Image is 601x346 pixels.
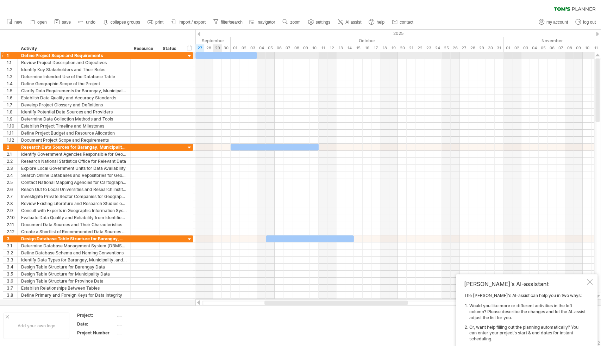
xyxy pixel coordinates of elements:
[283,44,292,52] div: Tuesday, 7 October 2025
[336,18,363,27] a: AI assist
[21,200,127,207] div: Review Existing Literature and Research Studies on Philippine Geography
[169,18,208,27] a: import / export
[222,44,231,52] div: Tuesday, 30 September 2025
[7,144,17,150] div: 2
[7,285,17,291] div: 3.7
[7,221,17,228] div: 2.11
[275,44,283,52] div: Monday, 6 October 2025
[7,257,17,263] div: 3.3
[21,45,126,52] div: Activity
[21,221,127,228] div: Document Data Sources and Their Characteristics
[21,158,127,165] div: Research National Statistics Office for Relevant Data
[292,44,301,52] div: Wednesday, 8 October 2025
[442,44,451,52] div: Saturday, 25 October 2025
[583,44,591,52] div: Monday, 10 November 2025
[21,264,127,270] div: Design Table Structure for Barangay Data
[400,20,413,25] span: contact
[21,292,127,298] div: Define Primary and Foreign Keys for Data Integrity
[459,44,468,52] div: Monday, 27 October 2025
[195,52,257,59] div: ​
[21,172,127,179] div: Search Online Databases and Repositories for Geographic Data
[21,87,127,94] div: Clarify Data Requirements for Barangay, Municipality, and Province
[7,193,17,200] div: 2.7
[21,228,127,235] div: Create a Shortlist of Recommended Data Sources for the Project
[591,44,600,52] div: Tuesday, 11 November 2025
[7,130,17,136] div: 1.11
[52,18,73,27] a: save
[7,87,17,94] div: 1.5
[7,271,17,277] div: 3.5
[117,330,176,336] div: ....
[221,20,243,25] span: filter/search
[7,179,17,186] div: 2.5
[7,214,17,221] div: 2.10
[231,37,503,44] div: October 2025
[7,116,17,122] div: 1.9
[7,207,17,214] div: 2.9
[7,101,17,108] div: 1.7
[486,44,495,52] div: Thursday, 30 October 2025
[21,59,127,66] div: Review Project Description and Objectives
[7,172,17,179] div: 2.4
[231,144,319,150] div: ​
[464,280,586,288] div: [PERSON_NAME]'s AI-assistant
[21,101,127,108] div: Develop Project Glossary and Definitions
[21,214,127,221] div: Evaluate Data Quality and Reliability from Identified Sources
[76,18,98,27] a: undo
[21,249,127,256] div: Define Database Schema and Naming Conventions
[195,44,204,52] div: Saturday, 27 September 2025
[327,44,336,52] div: Sunday, 12 October 2025
[316,20,330,25] span: settings
[266,235,354,242] div: ​
[7,235,17,242] div: 3
[146,18,165,27] a: print
[530,44,539,52] div: Tuesday, 4 November 2025
[258,20,275,25] span: navigator
[547,44,556,52] div: Thursday, 6 November 2025
[266,44,275,52] div: Sunday, 5 October 2025
[21,257,127,263] div: Identify Data Types for Barangay, Municipality, and [GEOGRAPHIC_DATA]
[211,18,245,27] a: filter/search
[77,330,116,336] div: Project Number
[398,44,407,52] div: Monday, 20 October 2025
[21,66,127,73] div: Identify Key Stakeholders and Their Roles
[503,44,512,52] div: Saturday, 1 November 2025
[21,52,127,59] div: Define Project Scope and Requirements
[21,207,127,214] div: Consult with Experts in Geographic Information Systems (GIS)
[7,137,17,143] div: 1.12
[7,249,17,256] div: 3.2
[336,44,345,52] div: Monday, 13 October 2025
[451,44,459,52] div: Sunday, 26 October 2025
[390,18,415,27] a: contact
[495,44,503,52] div: Friday, 31 October 2025
[21,130,127,136] div: Define Project Budget and Resource Allocation
[101,18,142,27] a: collapse groups
[7,165,17,172] div: 2.3
[21,165,127,172] div: Explore Local Government Units for Data Availability
[310,44,319,52] div: Friday, 10 October 2025
[155,20,163,25] span: print
[7,186,17,193] div: 2.6
[231,44,239,52] div: Wednesday, 1 October 2025
[7,80,17,87] div: 1.4
[7,109,17,115] div: 1.8
[21,123,127,129] div: Establish Project Timeline and Milestones
[415,44,424,52] div: Wednesday, 22 October 2025
[248,18,277,27] a: navigator
[583,20,596,25] span: log out
[539,44,547,52] div: Wednesday, 5 November 2025
[7,151,17,157] div: 2.1
[134,45,155,52] div: Resource
[21,73,127,80] div: Determine Intended Use of the Database Table
[7,66,17,73] div: 1.2
[21,242,127,249] div: Determine Database Management System (DBMS) to Use
[213,44,222,52] div: Monday, 29 September 2025
[290,20,300,25] span: zoom
[37,20,47,25] span: open
[179,20,206,25] span: import / export
[565,44,574,52] div: Saturday, 8 November 2025
[21,137,127,143] div: Document Project Scope and Requirements
[62,20,71,25] span: save
[21,186,127,193] div: Reach Out to Local Universities and Research Institutions for Data Partnerships
[376,20,384,25] span: help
